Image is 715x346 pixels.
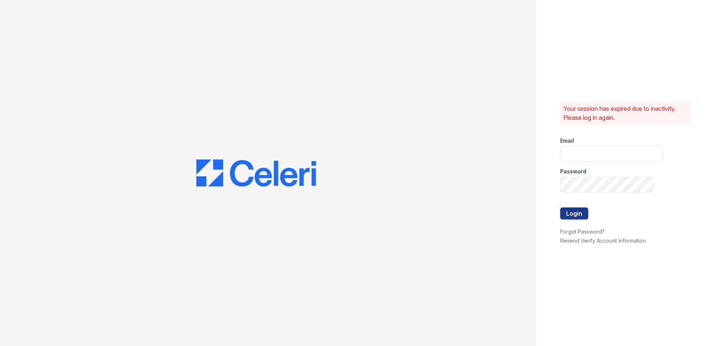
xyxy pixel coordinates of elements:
[196,160,316,186] img: CE_Logo_Blue-a8612792a0a2168367f1c8372b55b34899dd931a85d93a1a3d3e32e68fde9ad4.png
[560,228,605,235] a: Forgot Password?
[560,207,588,219] button: Login
[560,168,586,175] label: Password
[560,237,646,244] a: Resend Verify Account Information
[560,137,574,145] label: Email
[563,104,688,122] p: Your session has expired due to inactivity. Please log in again.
